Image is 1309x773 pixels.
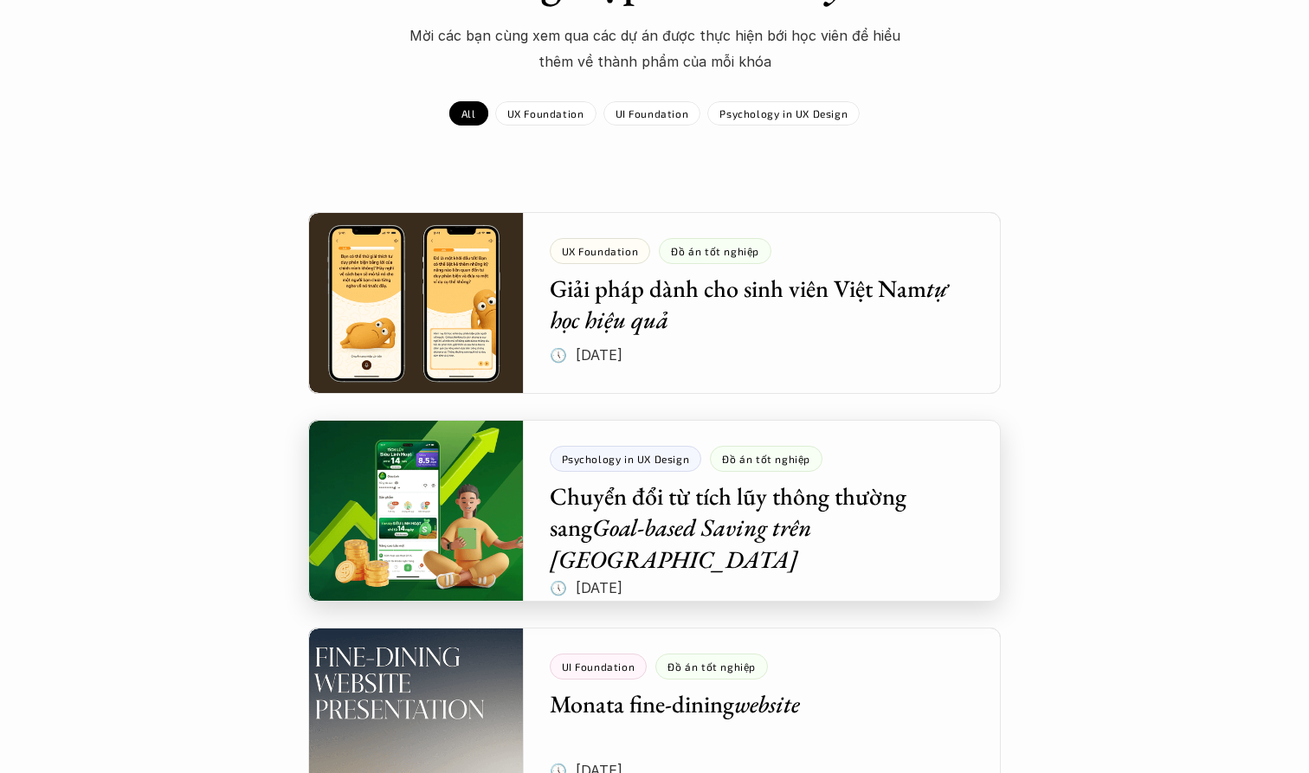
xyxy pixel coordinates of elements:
[395,23,914,75] p: Mời các bạn cùng xem qua các dự án được thực hiện bới học viên để hiểu thêm về thành phẩm của mỗi...
[461,107,476,119] p: All
[495,101,596,126] a: UX Foundation
[308,212,1001,394] a: UX FoundationĐồ án tốt nghiệpGiải pháp dành cho sinh viên Việt Namtự học hiệu quả🕔 [DATE]
[507,107,584,119] p: UX Foundation
[616,107,689,119] p: UI Foundation
[719,107,848,119] p: Psychology in UX Design
[603,101,701,126] a: UI Foundation
[707,101,860,126] a: Psychology in UX Design
[308,420,1001,602] a: Psychology in UX DesignĐồ án tốt nghiệpChuyển đổi từ tích lũy thông thường sangGoal-based Saving ...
